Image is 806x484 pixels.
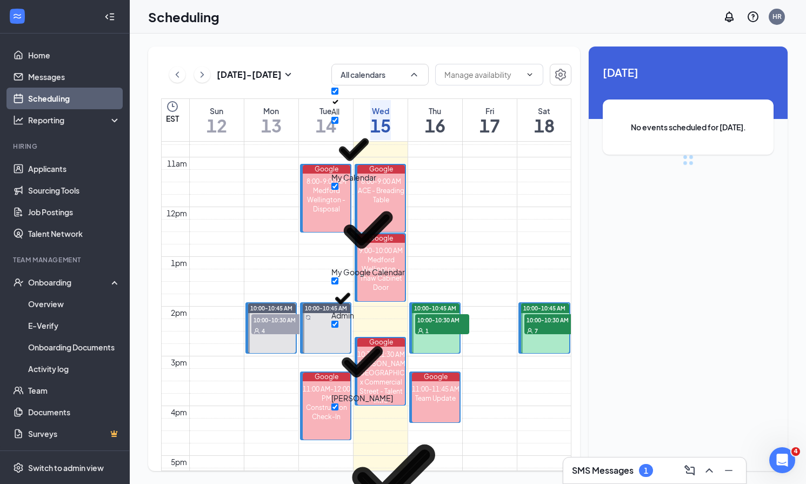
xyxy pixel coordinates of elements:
div: My Calendar [331,172,376,183]
input: Manage availability [444,69,521,81]
button: All calendarsChevronUp [331,64,429,85]
span: 7 [535,327,538,335]
a: Overview [28,293,121,315]
a: Activity log [28,358,121,380]
h3: [DATE] - [DATE] [217,69,282,81]
a: Documents [28,401,121,423]
svg: QuestionInfo [747,10,760,23]
svg: WorkstreamLogo [12,11,23,22]
div: Reporting [28,115,121,125]
svg: Checkmark [331,193,405,267]
button: ChevronUp [701,462,718,479]
a: Messages [28,66,121,88]
div: [PERSON_NAME] [331,393,393,403]
div: 8:00-9:00 AM [303,177,351,186]
div: Onboarding [28,277,111,288]
div: Sun [207,105,227,116]
div: 11am [165,157,189,169]
svg: Checkmark [331,331,393,393]
div: Admin [331,310,354,321]
div: Fri [479,105,500,116]
a: October 13, 2025 [259,99,284,141]
svg: Minimize [722,464,735,477]
a: Team [28,380,121,401]
input: [PERSON_NAME] [331,321,338,328]
svg: ComposeMessage [683,464,696,477]
svg: ChevronUp [703,464,716,477]
svg: ChevronRight [197,68,208,81]
div: Hiring [13,142,118,151]
a: Scheduling [28,88,121,109]
div: Construction Check-In [303,403,351,421]
svg: Settings [554,68,567,81]
div: Google [303,373,351,381]
span: 10:00-10:45 AM [523,304,565,312]
a: October 12, 2025 [204,99,229,141]
div: 3pm [169,356,189,368]
a: E-Verify [28,315,121,336]
span: 4 [791,447,800,456]
div: 11:00 AM-12:00 PM [303,384,351,403]
div: 2pm [169,307,189,319]
h1: 13 [261,116,282,135]
a: Home [28,44,121,66]
svg: Notifications [723,10,736,23]
input: My Calendar [331,117,338,124]
svg: Sync [305,315,311,320]
span: EST [166,113,179,124]
svg: Clock [166,100,179,113]
a: October 14, 2025 [314,99,338,141]
div: All [331,106,339,117]
div: Team Management [13,255,118,264]
h1: Scheduling [148,8,219,26]
div: Medford Wellington - Disposal [303,186,351,214]
h1: 18 [534,116,555,135]
span: 10:00-10:30 AM [251,314,305,325]
a: Sourcing Tools [28,180,121,201]
svg: ChevronLeft [172,68,183,81]
a: October 17, 2025 [477,99,502,141]
a: Onboarding Documents [28,336,121,358]
div: Tue [316,105,336,116]
button: ComposeMessage [681,462,698,479]
h1: 14 [316,116,336,135]
svg: User [254,328,260,334]
h3: SMS Messages [572,465,634,476]
svg: Checkmark [331,287,354,310]
span: 4 [262,327,265,335]
h1: 12 [207,116,227,135]
input: My Google Calendar [331,183,338,190]
button: Settings [550,64,571,85]
svg: User [527,328,533,334]
h1: 17 [479,116,500,135]
div: Switch to admin view [28,462,104,473]
span: [DATE] [603,64,774,81]
svg: UserCheck [13,277,24,288]
div: HR [772,12,782,21]
svg: ChevronUp [409,69,419,80]
svg: Checkmark [331,98,339,106]
button: ChevronLeft [169,67,185,83]
span: 10:00-10:30 AM [524,314,578,325]
div: 1pm [169,257,189,269]
svg: Checkmark [331,127,376,172]
div: Sat [534,105,555,116]
iframe: Intercom live chat [769,447,795,473]
a: October 18, 2025 [532,99,557,141]
a: Talent Network [28,223,121,244]
svg: Analysis [13,115,24,125]
span: 10:00-10:45 AM [305,304,347,312]
button: ChevronRight [194,67,210,83]
div: Google [303,165,351,174]
span: 10:00-10:45 AM [250,304,292,312]
a: Applicants [28,158,121,180]
div: 1 [644,466,648,475]
div: 12pm [164,207,189,219]
svg: ChevronDown [525,70,534,79]
a: Job Postings [28,201,121,223]
input: Admin [331,277,338,284]
svg: Collapse [104,11,115,22]
svg: SmallChevronDown [282,68,295,81]
span: No events scheduled for [DATE]. [624,121,752,133]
